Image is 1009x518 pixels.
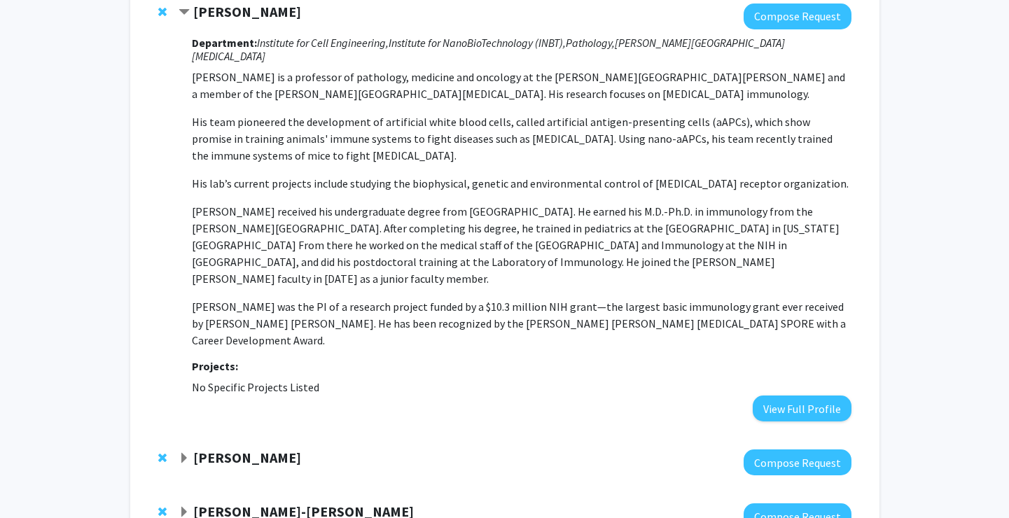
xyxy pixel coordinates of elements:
span: Remove Shawn Lupold from bookmarks [158,452,167,463]
iframe: Chat [11,455,60,507]
strong: Projects: [192,359,238,373]
i: [PERSON_NAME][GEOGRAPHIC_DATA][MEDICAL_DATA] [192,36,785,63]
i: Institute for NanoBioTechnology (INBT), [389,36,566,50]
span: Contract Jonathan Schneck Bookmark [179,7,190,18]
p: His lab’s current projects include studying the biophysical, genetic and environmental control of... [192,175,851,192]
p: [PERSON_NAME] received his undergraduate degree from [GEOGRAPHIC_DATA]. He earned his M.D.-Ph.D. ... [192,203,851,287]
strong: [PERSON_NAME] [193,3,301,20]
p: [PERSON_NAME] was the PI of a research project funded by a $10.3 million NIH grant—the largest ba... [192,298,851,349]
span: No Specific Projects Listed [192,380,319,394]
button: View Full Profile [753,395,851,421]
i: Pathology, [566,36,615,50]
strong: Department: [192,36,257,50]
p: [PERSON_NAME] is a professor of pathology, medicine and oncology at the [PERSON_NAME][GEOGRAPHIC_... [192,69,851,102]
button: Compose Request to Shawn Lupold [744,449,851,475]
strong: [PERSON_NAME] [193,449,301,466]
span: Expand Gretchen Alicea-Rebecca Bookmark [179,507,190,518]
p: His team pioneered the development of artificial white blood cells, called artificial antigen-pre... [192,113,851,164]
span: Expand Shawn Lupold Bookmark [179,453,190,464]
span: Remove Gretchen Alicea-Rebecca from bookmarks [158,506,167,517]
i: Institute for Cell Engineering, [257,36,389,50]
button: Compose Request to Jonathan Schneck [744,3,851,29]
span: Remove Jonathan Schneck from bookmarks [158,6,167,17]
